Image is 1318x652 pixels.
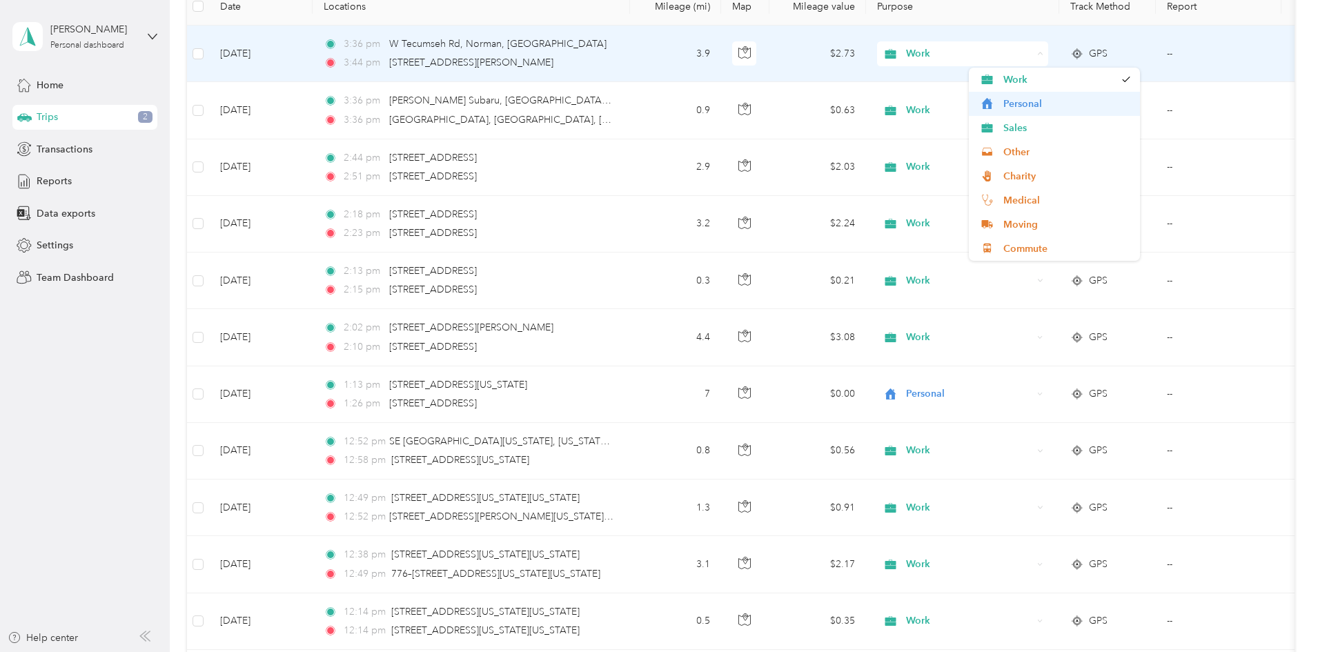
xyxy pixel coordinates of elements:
[391,549,580,560] span: [STREET_ADDRESS][US_STATE][US_STATE]
[389,170,477,182] span: [STREET_ADDRESS]
[344,491,386,506] span: 12:49 pm
[209,26,313,82] td: [DATE]
[769,480,866,536] td: $0.91
[344,282,383,297] span: 2:15 pm
[1089,46,1108,61] span: GPS
[209,480,313,536] td: [DATE]
[1156,309,1281,366] td: --
[630,480,721,536] td: 1.3
[1156,366,1281,423] td: --
[344,264,383,279] span: 2:13 pm
[1003,169,1131,184] span: Charity
[389,57,553,68] span: [STREET_ADDRESS][PERSON_NAME]
[1089,386,1108,402] span: GPS
[389,284,477,295] span: [STREET_ADDRESS]
[630,253,721,309] td: 0.3
[389,435,813,447] span: SE [GEOGRAPHIC_DATA][US_STATE], [US_STATE][GEOGRAPHIC_DATA], [GEOGRAPHIC_DATA]
[1003,145,1131,159] span: Other
[906,613,1032,629] span: Work
[389,227,477,239] span: [STREET_ADDRESS]
[344,207,383,222] span: 2:18 pm
[630,536,721,593] td: 3.1
[344,226,383,241] span: 2:23 pm
[1156,423,1281,480] td: --
[906,216,1032,231] span: Work
[344,93,383,108] span: 3:36 pm
[906,386,1032,402] span: Personal
[1156,82,1281,139] td: --
[1156,139,1281,196] td: --
[1156,26,1281,82] td: --
[344,396,383,411] span: 1:26 pm
[344,623,386,638] span: 12:14 pm
[389,95,865,106] span: [PERSON_NAME] Subaru, [GEOGRAPHIC_DATA], [GEOGRAPHIC_DATA][US_STATE], [GEOGRAPHIC_DATA]
[209,366,313,423] td: [DATE]
[391,624,580,636] span: [STREET_ADDRESS][US_STATE][US_STATE]
[344,112,383,128] span: 3:36 pm
[389,152,477,164] span: [STREET_ADDRESS]
[1241,575,1318,652] iframe: Everlance-gr Chat Button Frame
[391,606,580,618] span: [STREET_ADDRESS][US_STATE][US_STATE]
[50,41,124,50] div: Personal dashboard
[1156,480,1281,536] td: --
[344,434,383,449] span: 12:52 pm
[1089,330,1108,345] span: GPS
[630,26,721,82] td: 3.9
[344,339,383,355] span: 2:10 pm
[209,253,313,309] td: [DATE]
[769,309,866,366] td: $3.08
[344,453,386,468] span: 12:58 pm
[630,593,721,650] td: 0.5
[37,206,95,221] span: Data exports
[769,196,866,253] td: $2.24
[389,38,607,50] span: W Tecumseh Rd, Norman, [GEOGRAPHIC_DATA]
[906,103,1032,118] span: Work
[209,196,313,253] td: [DATE]
[389,341,477,353] span: [STREET_ADDRESS]
[630,423,721,480] td: 0.8
[389,265,477,277] span: [STREET_ADDRESS]
[1156,253,1281,309] td: --
[769,536,866,593] td: $2.17
[906,443,1032,458] span: Work
[389,322,553,333] span: [STREET_ADDRESS][PERSON_NAME]
[1003,193,1131,208] span: Medical
[906,159,1032,175] span: Work
[906,273,1032,288] span: Work
[344,377,383,393] span: 1:13 pm
[769,82,866,139] td: $0.63
[1089,443,1108,458] span: GPS
[37,270,114,285] span: Team Dashboard
[209,82,313,139] td: [DATE]
[344,55,383,70] span: 3:44 pm
[391,492,580,504] span: [STREET_ADDRESS][US_STATE][US_STATE]
[630,82,721,139] td: 0.9
[389,114,854,126] span: [GEOGRAPHIC_DATA], [GEOGRAPHIC_DATA], [GEOGRAPHIC_DATA][US_STATE], [GEOGRAPHIC_DATA]
[8,631,78,645] button: Help center
[391,454,529,466] span: [STREET_ADDRESS][US_STATE]
[1003,72,1115,87] span: Work
[209,593,313,650] td: [DATE]
[344,547,386,562] span: 12:38 pm
[37,142,92,157] span: Transactions
[1156,536,1281,593] td: --
[769,26,866,82] td: $2.73
[344,150,383,166] span: 2:44 pm
[906,330,1032,345] span: Work
[630,196,721,253] td: 3.2
[1089,557,1108,572] span: GPS
[1003,121,1131,135] span: Sales
[344,566,386,582] span: 12:49 pm
[769,139,866,196] td: $2.03
[37,78,63,92] span: Home
[209,309,313,366] td: [DATE]
[50,22,137,37] div: [PERSON_NAME]
[1089,273,1108,288] span: GPS
[344,509,383,524] span: 12:52 pm
[37,110,58,124] span: Trips
[389,511,705,522] span: [STREET_ADDRESS][PERSON_NAME][US_STATE][US_STATE][US_STATE]
[630,139,721,196] td: 2.9
[389,397,477,409] span: [STREET_ADDRESS]
[1156,196,1281,253] td: --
